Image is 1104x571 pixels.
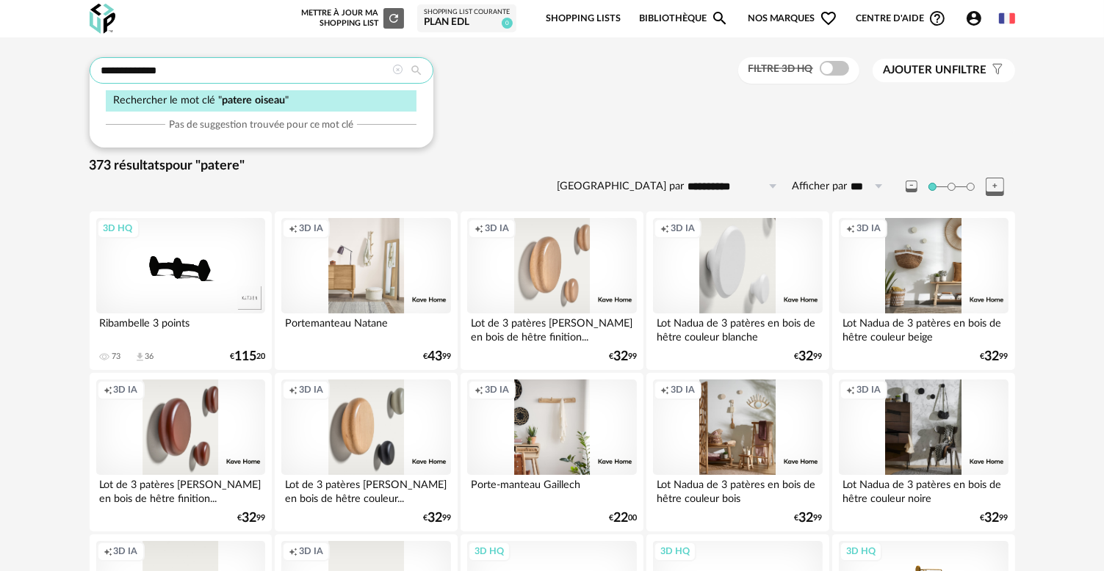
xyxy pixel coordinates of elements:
span: 3D IA [671,384,695,396]
div: 373 résultats [90,158,1015,175]
span: 32 [427,513,442,523]
div: 36 [145,352,154,362]
div: 3D HQ [654,542,696,561]
span: 3D IA [114,545,138,557]
div: Lot Nadua de 3 patères en bois de hêtre couleur bois [653,475,822,504]
a: Creation icon 3D IA Porte-manteau Gaillech €2200 [461,373,643,531]
button: Ajouter unfiltre Filter icon [873,59,1015,82]
span: Refresh icon [387,14,400,22]
a: Creation icon 3D IA Lot Nadua de 3 patères en bois de hêtre couleur blanche €3299 [646,211,829,370]
span: 3D IA [299,545,323,557]
span: filtre [884,63,987,78]
span: 43 [427,352,442,362]
span: 3D IA [856,222,881,234]
span: 3D IA [856,384,881,396]
div: Portemanteau Natane [281,313,450,343]
div: Rechercher le mot clé " " [106,90,416,112]
div: € 99 [237,513,265,523]
span: patere oiseau [222,95,285,106]
span: pour "patere" [166,159,245,172]
a: BibliothèqueMagnify icon [639,1,729,36]
div: € 99 [609,352,637,362]
span: Ajouter un [884,65,953,76]
span: Account Circle icon [965,10,989,27]
a: Creation icon 3D IA Lot Nadua de 3 patères en bois de hêtre couleur noire €3299 [832,373,1014,531]
a: Shopping Lists [546,1,621,36]
span: 3D IA [299,222,323,234]
div: € 99 [423,352,451,362]
span: 3D IA [671,222,695,234]
img: OXP [90,4,115,34]
div: Plan EDL [424,16,510,29]
span: 32 [613,352,628,362]
label: [GEOGRAPHIC_DATA] par [558,180,685,194]
span: Creation icon [104,545,112,557]
a: Creation icon 3D IA Portemanteau Natane €4399 [275,211,457,370]
span: Centre d'aideHelp Circle Outline icon [856,10,946,27]
div: 73 [112,352,121,362]
img: fr [999,10,1015,26]
div: Shopping List courante [424,8,510,17]
span: Creation icon [475,384,483,396]
div: Lot Nadua de 3 patères en bois de hêtre couleur noire [839,475,1008,504]
span: Heart Outline icon [820,10,837,27]
a: Creation icon 3D IA Lot de 3 patères [PERSON_NAME] en bois de hêtre finition... €3299 [90,373,272,531]
div: Lot de 3 patères [PERSON_NAME] en bois de hêtre couleur... [281,475,450,504]
span: Magnify icon [711,10,729,27]
div: Lot Nadua de 3 patères en bois de hêtre couleur beige [839,313,1008,343]
span: 32 [799,352,814,362]
span: Creation icon [475,222,483,234]
a: Creation icon 3D IA Lot de 3 patères [PERSON_NAME] en bois de hêtre couleur... €3299 [275,373,457,531]
span: Creation icon [289,545,297,557]
a: Creation icon 3D IA Lot de 3 patères [PERSON_NAME] en bois de hêtre finition... €3299 [461,211,643,370]
div: € 99 [423,513,451,523]
span: Nos marques [748,1,837,36]
span: Creation icon [289,222,297,234]
div: 3D HQ [97,219,140,238]
span: Account Circle icon [965,10,983,27]
div: Mettre à jour ma Shopping List [298,8,404,29]
span: Creation icon [104,384,112,396]
span: 3D IA [485,222,509,234]
span: 3D IA [485,384,509,396]
div: € 20 [230,352,265,362]
div: € 99 [795,513,823,523]
div: 3D HQ [468,542,510,561]
span: Creation icon [846,384,855,396]
a: Creation icon 3D IA Lot Nadua de 3 patères en bois de hêtre couleur bois €3299 [646,373,829,531]
span: 115 [234,352,256,362]
a: 3D HQ Ribambelle 3 points 73 Download icon 36 €11520 [90,211,272,370]
span: Creation icon [660,222,669,234]
div: Ribambelle 3 points [96,313,265,343]
span: 3D IA [299,384,323,396]
div: € 99 [795,352,823,362]
span: Pas de suggestion trouvée pour ce mot clé [169,118,353,131]
span: 32 [242,513,256,523]
span: 32 [985,513,1000,523]
div: Porte-manteau Gaillech [467,475,636,504]
span: Creation icon [660,384,669,396]
div: Lot Nadua de 3 patères en bois de hêtre couleur blanche [653,313,822,343]
a: Shopping List courante Plan EDL 0 [424,8,510,29]
label: Afficher par [793,180,848,194]
div: Lot de 3 patères [PERSON_NAME] en bois de hêtre finition... [96,475,265,504]
a: Creation icon 3D IA Lot Nadua de 3 patères en bois de hêtre couleur beige €3299 [832,211,1014,370]
span: 3D IA [114,384,138,396]
span: 32 [985,352,1000,362]
span: Download icon [134,352,145,363]
span: Filter icon [987,63,1004,78]
span: Filtre 3D HQ [748,64,813,74]
span: Help Circle Outline icon [928,10,946,27]
span: Creation icon [289,384,297,396]
div: € 00 [609,513,637,523]
span: 32 [799,513,814,523]
span: Creation icon [846,222,855,234]
div: € 99 [981,513,1009,523]
span: 22 [613,513,628,523]
div: 3D HQ [840,542,882,561]
span: 0 [502,18,513,29]
div: Lot de 3 patères [PERSON_NAME] en bois de hêtre finition... [467,313,636,343]
div: € 99 [981,352,1009,362]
